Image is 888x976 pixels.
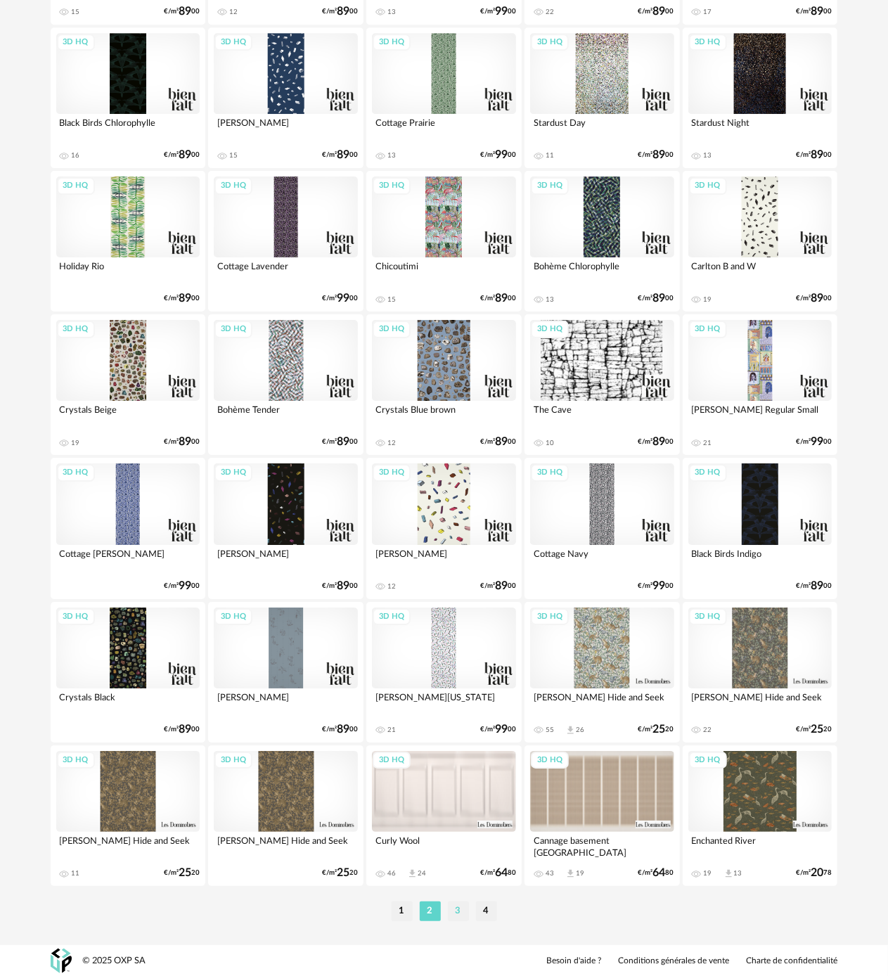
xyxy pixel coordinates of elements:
div: €/m² 00 [480,294,516,303]
img: OXP [51,949,72,973]
div: 16 [72,151,80,160]
div: €/m² 00 [164,725,200,734]
div: €/m² 80 [638,868,674,878]
div: 15 [387,295,396,304]
div: [PERSON_NAME] Hide and Seek [530,688,674,717]
a: 3D HQ [PERSON_NAME] €/m²8900 [208,458,363,598]
div: 21 [704,439,712,447]
div: €/m² 00 [796,437,832,447]
div: €/m² 00 [322,437,358,447]
li: 3 [448,901,469,921]
a: 3D HQ Cottage [PERSON_NAME] €/m²9900 [51,458,206,598]
div: €/m² 00 [480,725,516,734]
span: 99 [495,725,508,734]
span: 99 [495,150,508,160]
div: €/m² 00 [322,150,358,160]
div: 3D HQ [531,177,569,195]
div: 43 [546,869,554,878]
div: 13 [546,295,554,304]
span: 89 [495,582,508,591]
div: Crystals Blue brown [372,401,516,429]
div: 3D HQ [214,752,252,769]
div: €/m² 00 [480,150,516,160]
div: Crystals Black [56,688,200,717]
div: 3D HQ [57,608,95,626]
div: €/m² 00 [164,294,200,303]
a: 3D HQ Chicoutimi 15 €/m²8900 [366,171,522,312]
span: 89 [653,294,666,303]
span: Download icon [565,725,576,736]
div: 46 [387,869,396,878]
div: €/m² 00 [796,150,832,160]
div: 17 [704,8,712,16]
div: 13 [734,869,742,878]
div: [PERSON_NAME] [214,688,358,717]
span: 20 [811,868,823,878]
div: 3D HQ [689,34,727,51]
div: €/m² 20 [322,868,358,878]
div: 11 [72,869,80,878]
div: Cannage basement [GEOGRAPHIC_DATA] [530,832,674,860]
div: 10 [546,439,554,447]
div: €/m² 80 [480,868,516,878]
div: © 2025 OXP SA [83,955,146,967]
div: €/m² 78 [796,868,832,878]
div: 19 [72,439,80,447]
span: 89 [811,7,823,16]
a: 3D HQ Cannage basement [GEOGRAPHIC_DATA] 43 Download icon 19 €/m²6480 [525,745,680,886]
div: 3D HQ [531,34,569,51]
div: 3D HQ [214,464,252,482]
li: 1 [392,901,413,921]
div: 19 [704,869,712,878]
div: €/m² 00 [322,294,358,303]
span: 89 [495,437,508,447]
div: 22 [704,726,712,734]
a: 3D HQ Bohème Tender €/m²8900 [208,314,363,455]
div: Cottage Lavender [214,257,358,285]
a: 3D HQ [PERSON_NAME] Hide and Seek 22 €/m²2520 [683,602,838,743]
div: Stardust Night [688,114,832,142]
div: 13 [704,151,712,160]
div: Black Birds Indigo [688,545,832,573]
div: Enchanted River [688,832,832,860]
div: 13 [387,8,396,16]
div: Cottage Navy [530,545,674,573]
div: 3D HQ [373,608,411,626]
div: 15 [229,151,238,160]
div: 11 [546,151,554,160]
div: 3D HQ [57,34,95,51]
div: 3D HQ [689,464,727,482]
div: €/m² 20 [164,868,200,878]
div: 3D HQ [214,177,252,195]
div: €/m² 00 [480,7,516,16]
div: 3D HQ [373,177,411,195]
div: €/m² 00 [322,7,358,16]
span: 99 [179,582,191,591]
div: €/m² 00 [322,582,358,591]
span: 89 [811,150,823,160]
div: 3D HQ [373,321,411,338]
span: Download icon [407,868,418,879]
span: Download icon [565,868,576,879]
div: 24 [418,869,426,878]
a: 3D HQ [PERSON_NAME] 12 €/m²8900 [366,458,522,598]
span: 89 [653,437,666,447]
div: 15 [72,8,80,16]
a: 3D HQ [PERSON_NAME] 15 €/m²8900 [208,27,363,168]
div: 19 [704,295,712,304]
div: 3D HQ [57,177,95,195]
span: 89 [337,150,349,160]
span: 89 [495,294,508,303]
a: 3D HQ [PERSON_NAME] €/m²8900 [208,602,363,743]
a: Besoin d'aide ? [547,956,602,967]
div: €/m² 00 [164,150,200,160]
a: 3D HQ Crystals Black €/m²8900 [51,602,206,743]
div: €/m² 00 [638,150,674,160]
div: Cottage [PERSON_NAME] [56,545,200,573]
div: €/m² 20 [638,725,674,734]
span: 89 [337,437,349,447]
div: 3D HQ [373,752,411,769]
div: Holiday Rio [56,257,200,285]
a: 3D HQ Black Birds Indigo €/m²8900 [683,458,838,598]
div: €/m² 00 [322,725,358,734]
